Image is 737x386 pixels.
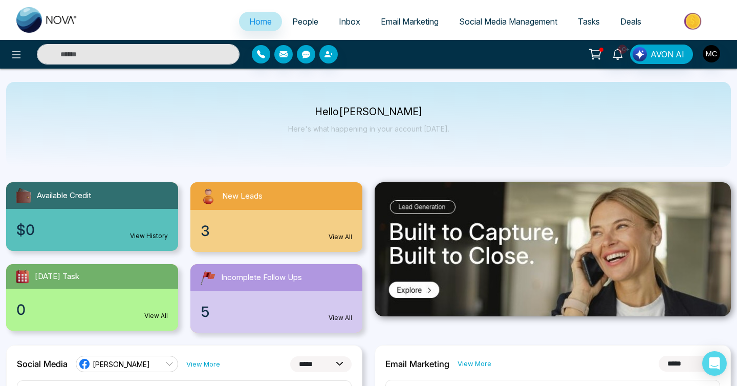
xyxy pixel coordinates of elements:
[199,186,218,206] img: newLeads.svg
[568,12,610,31] a: Tasks
[702,351,727,376] div: Open Intercom Messenger
[184,182,368,252] a: New Leads3View All
[605,45,630,62] a: 10+
[201,301,210,323] span: 5
[375,182,731,316] img: .
[610,12,652,31] a: Deals
[288,108,449,116] p: Hello [PERSON_NAME]
[14,268,31,285] img: todayTask.svg
[381,16,439,27] span: Email Marketing
[292,16,318,27] span: People
[35,271,79,283] span: [DATE] Task
[282,12,329,31] a: People
[329,313,352,323] a: View All
[239,12,282,31] a: Home
[651,48,684,60] span: AVON AI
[459,16,557,27] span: Social Media Management
[385,359,449,369] h2: Email Marketing
[339,16,360,27] span: Inbox
[16,7,78,33] img: Nova CRM Logo
[371,12,449,31] a: Email Marketing
[16,219,35,241] span: $0
[449,12,568,31] a: Social Media Management
[329,232,352,242] a: View All
[37,190,91,202] span: Available Credit
[618,45,627,54] span: 10+
[633,47,647,61] img: Lead Flow
[458,359,491,369] a: View More
[14,186,33,205] img: availableCredit.svg
[657,10,731,33] img: Market-place.gif
[16,299,26,320] span: 0
[186,359,220,369] a: View More
[17,359,68,369] h2: Social Media
[201,220,210,242] span: 3
[144,311,168,320] a: View All
[184,264,368,333] a: Incomplete Follow Ups5View All
[249,16,272,27] span: Home
[620,16,641,27] span: Deals
[130,231,168,241] a: View History
[578,16,600,27] span: Tasks
[221,272,302,284] span: Incomplete Follow Ups
[630,45,693,64] button: AVON AI
[93,359,150,369] span: [PERSON_NAME]
[199,268,217,287] img: followUps.svg
[222,190,263,202] span: New Leads
[703,45,720,62] img: User Avatar
[288,124,449,133] p: Here's what happening in your account [DATE].
[329,12,371,31] a: Inbox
